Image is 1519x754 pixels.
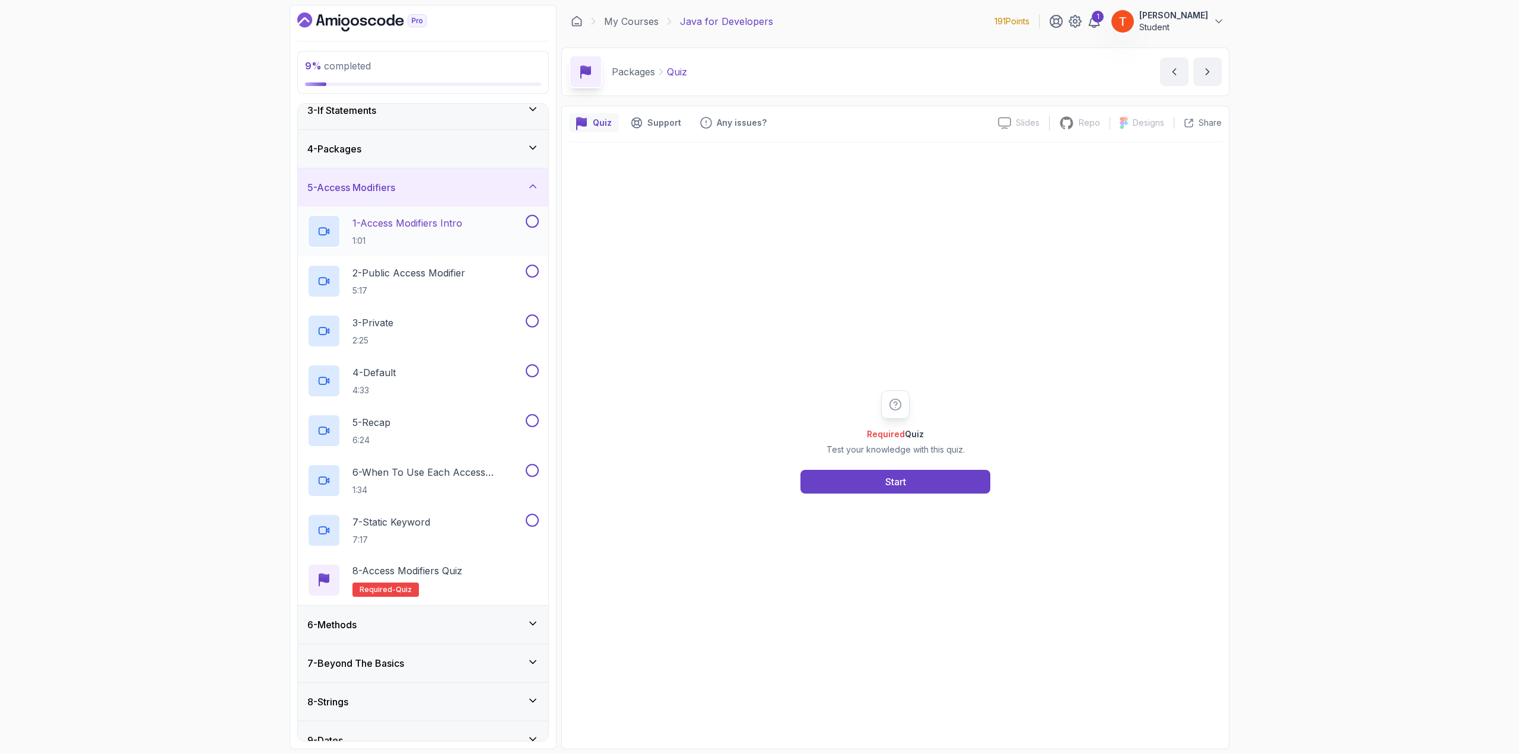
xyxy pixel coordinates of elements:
p: Quiz [667,65,687,79]
button: Start [800,470,990,494]
h3: 3 - If Statements [307,103,376,117]
div: Start [885,475,906,489]
button: 3-Private2:25 [307,314,539,348]
p: Java for Developers [680,14,773,28]
button: Share [1174,117,1222,129]
a: My Courses [604,14,659,28]
p: 7 - Static Keyword [352,515,430,529]
span: 9 % [305,60,322,72]
p: Slides [1016,117,1040,129]
p: Any issues? [717,117,767,129]
a: 1 [1087,14,1101,28]
p: 3 - Private [352,316,393,330]
p: Share [1199,117,1222,129]
button: 3-If Statements [298,91,548,129]
a: Dashboard [571,15,583,27]
img: user profile image [1111,10,1134,33]
p: 4 - Default [352,365,396,380]
h3: 4 - Packages [307,142,361,156]
button: 1-Access Modifiers Intro1:01 [307,215,539,248]
button: previous content [1160,58,1188,86]
button: 7-Beyond The Basics [298,644,548,682]
span: quiz [396,585,412,594]
button: 6-Methods [298,606,548,644]
button: 7-Static Keyword7:17 [307,514,539,547]
p: 6 - When To Use Each Access Modifier [352,465,523,479]
p: Support [647,117,681,129]
button: 4-Packages [298,130,548,168]
p: 2 - Public Access Modifier [352,266,465,280]
p: Repo [1079,117,1100,129]
button: 5-Access Modifiers [298,168,548,206]
p: Student [1139,21,1208,33]
button: user profile image[PERSON_NAME]Student [1111,9,1225,33]
span: Required- [360,585,396,594]
p: 191 Points [994,15,1029,27]
button: 6-When To Use Each Access Modifier1:34 [307,464,539,497]
p: Designs [1133,117,1164,129]
button: 8-Access Modifiers QuizRequired-quiz [307,564,539,597]
p: [PERSON_NAME] [1139,9,1208,21]
button: 8-Strings [298,683,548,721]
span: Required [867,429,905,439]
button: quiz button [569,113,619,132]
p: Packages [612,65,655,79]
p: 2:25 [352,335,393,346]
p: 1:34 [352,484,523,496]
p: 7:17 [352,534,430,546]
button: 4-Default4:33 [307,364,539,397]
h3: 8 - Strings [307,695,348,709]
p: Quiz [593,117,612,129]
p: 4:33 [352,384,396,396]
h3: 7 - Beyond The Basics [307,656,404,670]
p: 8 - Access Modifiers Quiz [352,564,462,578]
div: 1 [1092,11,1104,23]
button: 2-Public Access Modifier5:17 [307,265,539,298]
p: 5:17 [352,285,465,297]
h3: 9 - Dates [307,733,343,747]
h2: Quiz [827,428,965,440]
button: Feedback button [693,113,774,132]
p: 5 - Recap [352,415,390,430]
p: Test your knowledge with this quiz. [827,444,965,456]
p: 1 - Access Modifiers Intro [352,216,462,230]
a: Dashboard [297,12,454,31]
button: next content [1193,58,1222,86]
p: 1:01 [352,235,462,247]
button: Support button [624,113,688,132]
h3: 6 - Methods [307,618,357,632]
button: 5-Recap6:24 [307,414,539,447]
p: 6:24 [352,434,390,446]
span: completed [305,60,371,72]
h3: 5 - Access Modifiers [307,180,395,195]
